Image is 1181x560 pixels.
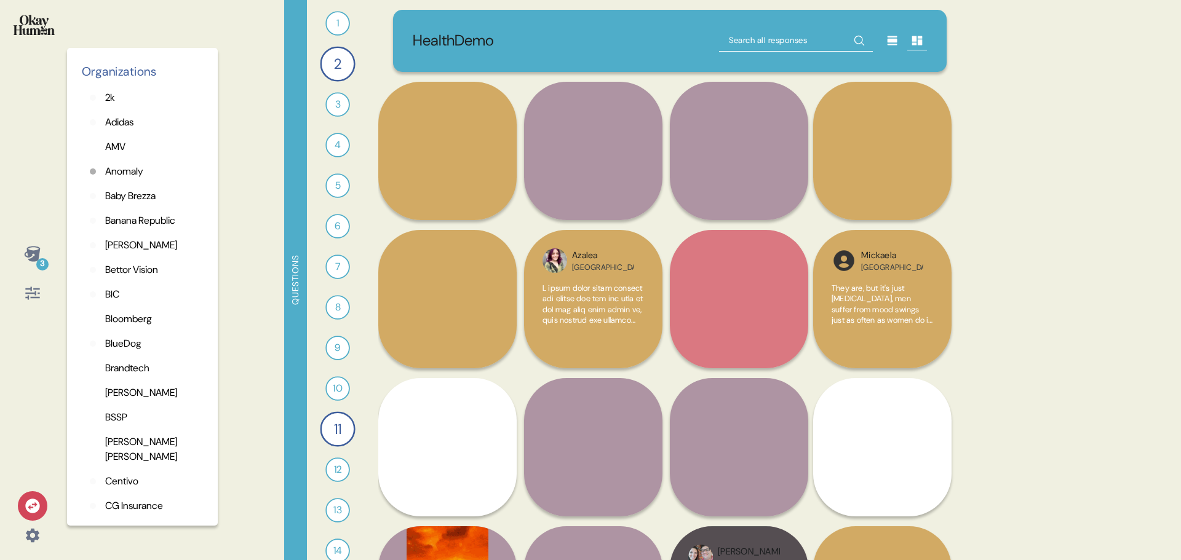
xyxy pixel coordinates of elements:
div: 5 [325,173,350,198]
p: BSSP [105,410,127,425]
p: HealthDemo [413,30,494,52]
p: Banana Republic [105,213,175,228]
div: 4 [325,133,350,157]
div: 9 [325,336,350,360]
div: 1 [325,11,350,36]
img: l1ibTKarBSWXLOhlfT5LxFP+OttMJpPJZDKZTCbz9PgHEggSPYjZSwEAAAAASUVORK5CYII= [832,248,856,273]
div: 8 [325,295,350,320]
p: Centivo [105,474,138,489]
div: Organizations [77,63,162,81]
div: Mickaela [861,249,923,262]
div: 6 [325,214,350,239]
div: 11 [320,411,355,446]
div: 7 [325,254,350,279]
div: 3 [325,92,350,117]
div: 13 [325,498,350,523]
p: [PERSON_NAME] [105,385,177,400]
p: Bloomberg [105,312,152,326]
div: 3 [36,258,49,270]
div: [GEOGRAPHIC_DATA] [572,262,634,272]
p: [PERSON_NAME] [105,238,177,253]
p: [PERSON_NAME] [PERSON_NAME] [105,435,198,464]
img: profilepic_5079548458742416.jpg [543,248,567,273]
p: AMV [105,140,125,154]
p: Baby Brezza [105,189,156,203]
p: Bettor Vision [105,262,158,277]
p: BIC [105,287,119,302]
input: Search all responses [719,30,873,52]
p: 2k [105,90,115,105]
p: BlueDog [105,336,141,351]
p: Adidas [105,115,133,130]
p: CG Insurance [105,499,163,513]
img: okayhuman.3b1b6348.png [14,15,55,35]
p: Anomaly [105,164,143,179]
div: Azalea [572,249,634,262]
p: Brandtech [105,361,149,376]
div: [PERSON_NAME] [718,545,780,559]
div: 12 [325,457,350,482]
div: 2 [320,46,355,81]
div: 10 [325,376,350,401]
div: [GEOGRAPHIC_DATA] [861,262,923,272]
